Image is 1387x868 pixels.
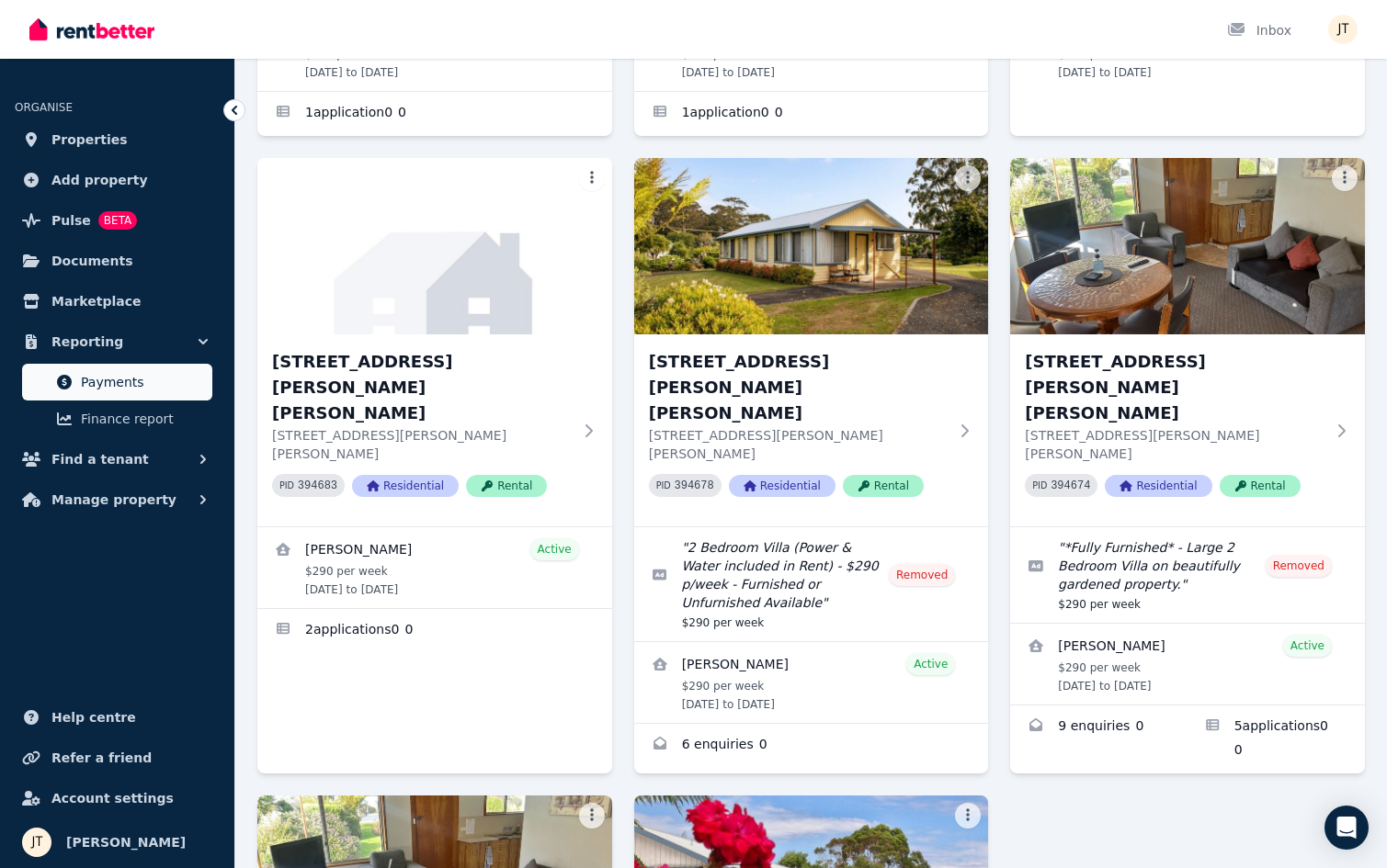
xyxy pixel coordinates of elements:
button: Reporting [15,323,220,360]
span: Reporting [51,331,123,353]
a: Add property [15,162,220,198]
div: Inbox [1227,21,1291,39]
a: Finance report [22,400,212,437]
img: 6/21 Andrew St, Strahan [1010,158,1365,334]
span: Manage property [51,489,176,511]
img: RentBetter [29,16,154,43]
a: Applications for 6/21 Andrew St, Strahan [1188,705,1365,773]
a: PulseBETA [15,202,220,239]
a: Applications for 1/21 Andrew St, Strahan [257,92,612,136]
span: Marketplace [51,290,141,312]
a: Enquiries for 6/21 Andrew St, Strahan [1010,705,1188,773]
h3: [STREET_ADDRESS][PERSON_NAME][PERSON_NAME] [1025,349,1324,426]
p: [STREET_ADDRESS][PERSON_NAME][PERSON_NAME] [649,426,949,463]
span: Documents [51,250,133,272]
span: Find a tenant [51,448,149,470]
small: PID [656,480,671,490]
a: Account settings [15,780,220,817]
span: Refer a friend [51,747,152,769]
button: More options [955,165,981,191]
span: Rental [843,475,924,497]
a: Enquiries for 5/21 Andrew St, Strahan [634,724,989,768]
div: Open Intercom Messenger [1324,806,1369,850]
a: Edit listing: 2 Bedroom Villa (Power & Water included in Rent) - $290 p/week - Furnished or Unfur... [634,527,989,641]
a: Marketplace [15,283,220,320]
span: Account settings [51,787,174,809]
button: More options [1332,165,1358,191]
span: Help centre [51,706,136,728]
span: Properties [51,129,128,151]
a: Properties [15,121,220,158]
button: Manage property [15,481,220,518]
a: Payments [22,364,212,400]
a: Edit listing: *Fully Furnished* - Large 2 Bedroom Villa on beautifully gardened property. [1010,527,1365,623]
img: 5/21 Andrew St, Strahan [634,158,989,334]
a: Documents [15,242,220,279]
code: 394683 [298,479,337,492]
span: Finance report [81,408,205,430]
a: Refer a friend [15,739,220,776]
span: Residential [729,475,836,497]
small: PID [279,480,294,490]
code: 394674 [1051,479,1090,492]
span: Residential [1105,475,1211,497]
span: Rental [1220,475,1301,497]
img: Jamie Taylor [1328,15,1358,44]
span: Pulse [51,209,91,231]
button: More options [579,165,605,191]
a: Applications for 2/21 Andrew St, Strahan [634,92,989,136]
a: 5/21 Andrew St, Strahan[STREET_ADDRESS][PERSON_NAME][PERSON_NAME][STREET_ADDRESS][PERSON_NAME][PE... [634,158,989,526]
span: Residential [352,475,459,497]
h3: [STREET_ADDRESS][PERSON_NAME][PERSON_NAME] [272,349,572,426]
p: [STREET_ADDRESS][PERSON_NAME][PERSON_NAME] [1025,426,1324,463]
a: Help centre [15,699,220,736]
a: Applications for 4/21 Andrew St, Strahan [257,609,612,653]
span: Add property [51,169,148,191]
a: 6/21 Andrew St, Strahan[STREET_ADDRESS][PERSON_NAME][PERSON_NAME][STREET_ADDRESS][PERSON_NAME][PE... [1010,158,1365,526]
button: More options [579,803,605,829]
a: View details for Pamela Carroll [634,642,989,723]
span: Rental [466,475,547,497]
h3: [STREET_ADDRESS][PERSON_NAME][PERSON_NAME] [649,349,949,426]
button: Find a tenant [15,441,220,478]
button: More options [955,803,981,829]
span: Payments [81,371,205,393]
a: View details for Dimity Williams [257,527,612,608]
small: PID [1032,480,1047,490]
code: 394678 [675,479,714,492]
img: 4/21 Andrew St, Strahan [257,158,612,334]
p: [STREET_ADDRESS][PERSON_NAME][PERSON_NAME] [272,426,572,463]
img: Jamie Taylor [22,828,51,857]
a: 4/21 Andrew St, Strahan[STREET_ADDRESS][PERSON_NAME][PERSON_NAME][STREET_ADDRESS][PERSON_NAME][PE... [257,158,612,526]
a: View details for Deborah Purdon [1010,624,1365,705]
span: BETA [98,211,137,230]
span: ORGANISE [15,101,73,114]
span: [PERSON_NAME] [66,831,186,853]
